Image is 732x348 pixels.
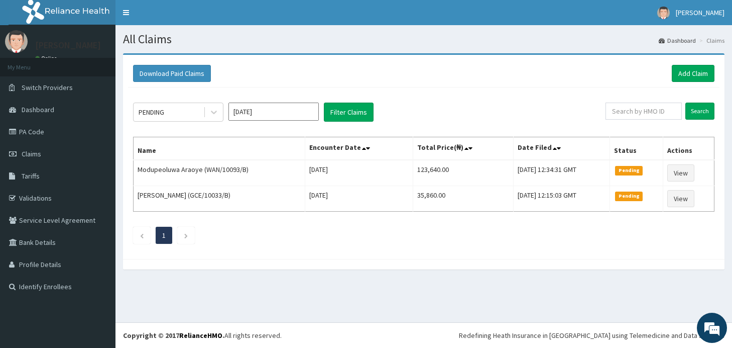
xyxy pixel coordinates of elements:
[676,8,724,17] span: [PERSON_NAME]
[123,33,724,46] h1: All Claims
[413,137,514,160] th: Total Price(₦)
[35,55,59,62] a: Online
[184,231,188,240] a: Next page
[162,231,166,240] a: Page 1 is your current page
[685,103,714,120] input: Search
[5,30,28,53] img: User Image
[305,160,413,186] td: [DATE]
[697,36,724,45] li: Claims
[605,103,682,120] input: Search by HMO ID
[22,149,41,158] span: Claims
[123,331,224,340] strong: Copyright © 2017 .
[513,186,609,212] td: [DATE] 12:15:03 GMT
[667,190,694,207] a: View
[413,186,514,212] td: 35,860.00
[659,36,696,45] a: Dashboard
[22,171,40,181] span: Tariffs
[134,186,305,212] td: [PERSON_NAME] (GCE/10033/B)
[228,103,319,121] input: Select Month and Year
[139,107,164,117] div: PENDING
[115,322,732,348] footer: All rights reserved.
[615,192,643,201] span: Pending
[672,65,714,82] a: Add Claim
[324,103,374,122] button: Filter Claims
[610,137,663,160] th: Status
[459,330,724,340] div: Redefining Heath Insurance in [GEOGRAPHIC_DATA] using Telemedicine and Data Science!
[667,164,694,182] a: View
[513,137,609,160] th: Date Filed
[140,231,144,240] a: Previous page
[133,65,211,82] button: Download Paid Claims
[513,160,609,186] td: [DATE] 12:34:31 GMT
[22,83,73,92] span: Switch Providers
[615,166,643,175] span: Pending
[413,160,514,186] td: 123,640.00
[305,186,413,212] td: [DATE]
[657,7,670,19] img: User Image
[22,105,54,114] span: Dashboard
[134,137,305,160] th: Name
[134,160,305,186] td: Modupeoluwa Araoye (WAN/10093/B)
[305,137,413,160] th: Encounter Date
[179,331,222,340] a: RelianceHMO
[663,137,714,160] th: Actions
[35,41,101,50] p: [PERSON_NAME]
